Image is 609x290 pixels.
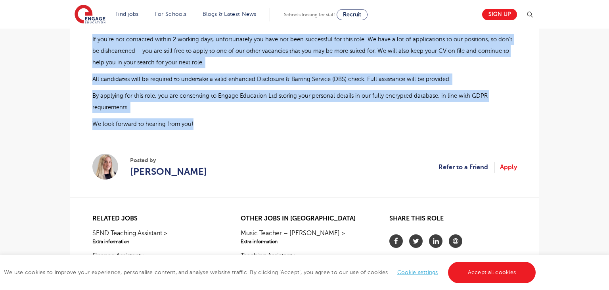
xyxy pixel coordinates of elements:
span: Extra information [92,238,220,245]
a: Cookie settings [397,269,438,275]
span: If you’re not contacted within 2 working days, unfortunately you have not been successful for thi... [92,36,512,66]
a: Refer to a Friend [439,162,495,172]
span: By applying for this role, you are consenting to Engage Education Ltd storing your personal detai... [92,93,488,110]
a: [PERSON_NAME] [130,164,207,179]
span: Posted by [130,156,207,164]
a: Recruit [337,9,368,20]
span: Extra information [241,238,368,245]
img: Engage Education [75,5,105,25]
a: Accept all cookies [448,262,536,283]
h2: Related jobs [92,215,220,222]
a: Finance Assistant >Extra information [92,251,220,268]
h2: Other jobs in [GEOGRAPHIC_DATA] [241,215,368,222]
span: All candidates will be required to undertake a valid enhanced Disclosure & Barring Service (DBS) ... [92,76,451,82]
span: We use cookies to improve your experience, personalise content, and analyse website traffic. By c... [4,269,538,275]
a: Music Teacher – [PERSON_NAME] >Extra information [241,228,368,245]
a: Apply [500,162,517,172]
a: Blogs & Latest News [203,11,257,17]
span: Recruit [343,12,361,17]
h2: Share this role [389,215,517,226]
span: We look forward to hearing from you! [92,121,193,127]
a: SEND Teaching Assistant >Extra information [92,228,220,245]
a: Teaching Assistant >Extra information [241,251,368,268]
a: Find jobs [115,11,139,17]
span: Schools looking for staff [284,12,335,17]
a: Sign up [482,9,517,20]
a: For Schools [155,11,186,17]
